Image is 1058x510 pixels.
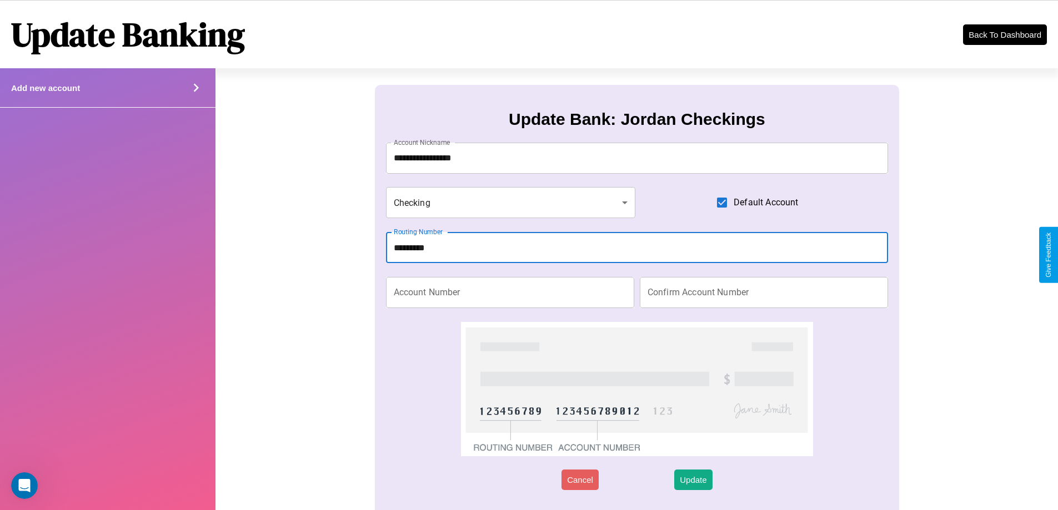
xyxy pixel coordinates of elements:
h1: Update Banking [11,12,245,57]
label: Routing Number [394,227,443,236]
div: Give Feedback [1045,233,1052,277]
h4: Add new account [11,83,80,93]
span: Default Account [734,196,798,209]
label: Account Nickname [394,138,450,147]
button: Cancel [561,469,599,490]
h3: Update Bank: Jordan Checkings [509,110,765,129]
button: Back To Dashboard [963,24,1047,45]
iframe: Intercom live chat [11,472,38,499]
img: check [461,322,813,456]
button: Update [674,469,712,490]
div: Checking [386,187,636,218]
